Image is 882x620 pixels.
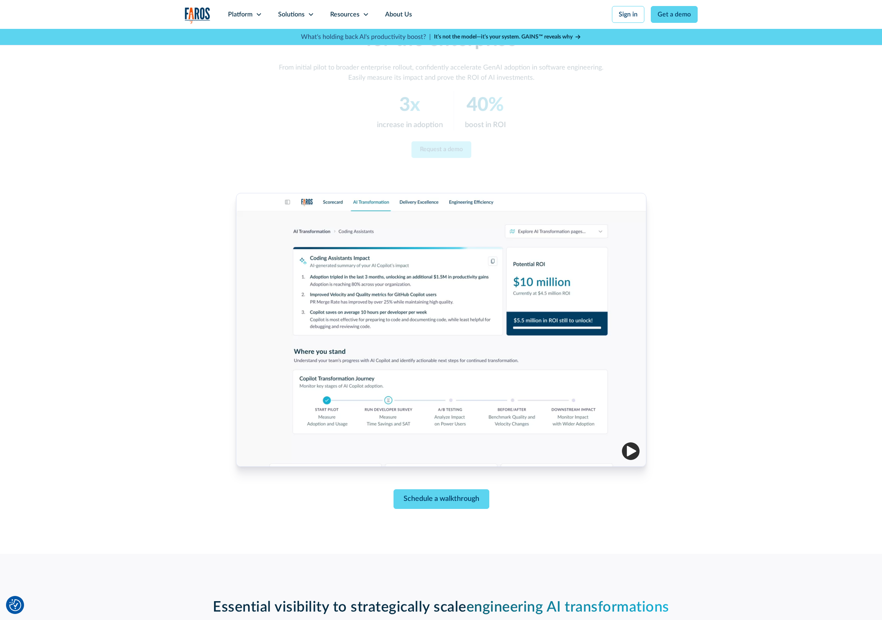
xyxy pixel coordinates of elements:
[365,31,517,50] strong: for the enterprise
[434,33,581,41] a: It’s not the model—it’s your system. GAINS™ reveals why
[651,6,698,23] a: Get a demo
[622,442,640,460] img: Play video
[466,96,504,115] em: 40%
[185,599,698,616] h2: Essential visibility to strategically scale
[9,599,21,611] button: Cookie Settings
[612,6,644,23] a: Sign in
[279,63,603,83] p: From initial pilot to broader enterprise rollout, confidently accelerate GenAI adoption in softwa...
[393,489,489,509] a: Schedule a walkthrough
[434,34,573,40] strong: It’s not the model—it’s your system. GAINS™ reveals why
[185,7,210,24] img: Logo of the analytics and reporting company Faros.
[278,10,305,19] div: Solutions
[411,142,471,158] a: Request a demo
[301,32,431,42] p: What's holding back AI's productivity boost? |
[330,10,359,19] div: Resources
[228,10,252,19] div: Platform
[464,120,505,131] p: boost in ROI
[466,600,669,614] span: engineering AI transformations
[185,7,210,24] a: home
[9,599,21,611] img: Revisit consent button
[399,96,420,115] em: 3x
[377,120,443,131] p: increase in adoption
